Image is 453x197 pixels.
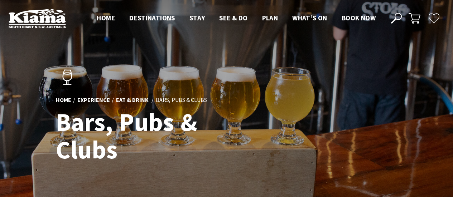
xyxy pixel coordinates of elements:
span: Home [97,14,115,22]
span: Destinations [129,14,175,22]
span: Book now [342,14,376,22]
h1: Bars, Pubs & Clubs [56,109,258,164]
a: Experience [77,97,110,104]
li: Bars, Pubs & Clubs [156,96,207,105]
span: What’s On [292,14,327,22]
img: Kiama Logo [9,9,66,28]
span: See & Do [219,14,247,22]
nav: Main Menu [90,13,383,24]
a: Home [56,97,71,104]
a: Eat & Drink [116,97,149,104]
span: Plan [262,14,278,22]
span: Stay [189,14,205,22]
